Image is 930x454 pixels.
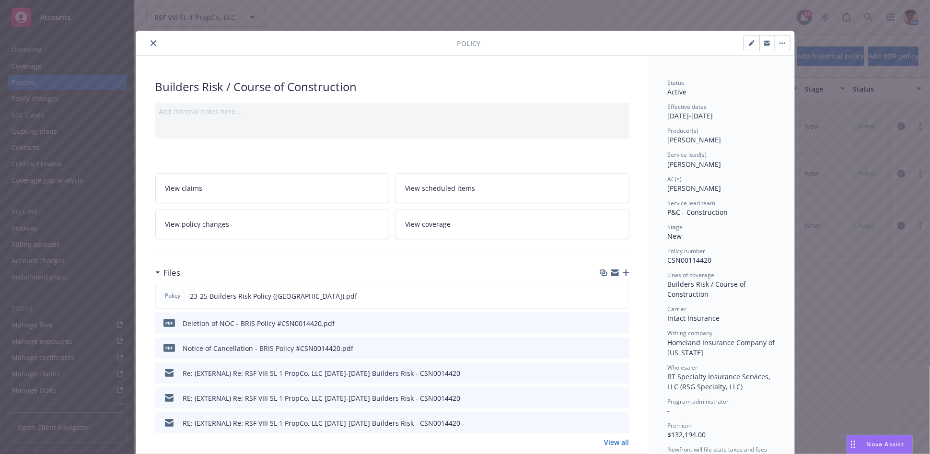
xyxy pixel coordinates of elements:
span: Status [668,79,685,87]
span: Policy [457,38,481,48]
span: Newfront will file state taxes and fees [668,445,767,454]
span: Lines of coverage [668,271,715,279]
button: download file [602,393,609,403]
span: [PERSON_NAME] [668,160,721,169]
button: download file [602,343,609,353]
span: Service lead team [668,199,716,207]
span: 23-25 Builders Risk Policy ([GEOGRAPHIC_DATA]).pdf [190,291,358,301]
span: View coverage [405,219,451,229]
div: RE: (EXTERNAL) Re: RSF VIII SL 1 PropCo, LLC [DATE]-[DATE] Builders Risk - CSN0014420 [183,418,461,428]
a: View coverage [395,209,629,239]
span: Intact Insurance [668,314,720,323]
span: [PERSON_NAME] [668,184,721,193]
a: View policy changes [155,209,390,239]
span: Policy number [668,247,706,255]
span: P&C - Construction [668,208,728,217]
span: pdf [163,344,175,351]
button: preview file [616,291,625,301]
span: View claims [165,183,203,193]
span: Policy [163,291,183,300]
button: Nova Assist [847,435,913,454]
span: Effective dates [668,103,707,111]
button: preview file [617,368,626,378]
button: preview file [617,343,626,353]
button: preview file [617,418,626,428]
span: Service lead(s) [668,151,707,159]
span: Wholesaler [668,363,698,372]
button: preview file [617,393,626,403]
div: Files [155,267,181,279]
span: - [668,406,670,415]
span: Nova Assist [867,440,905,448]
div: Builders Risk / Course of Construction [155,79,629,95]
span: [PERSON_NAME] [668,135,721,144]
span: Program administrator [668,397,729,406]
span: Premium [668,421,692,430]
h3: Files [164,267,181,279]
span: Producer(s) [668,127,699,135]
div: Drag to move [847,435,859,454]
span: $132,194.00 [668,430,706,439]
div: Deletion of NOC - BRIS Policy #CSN0014420.pdf [183,318,335,328]
div: Add internal notes here... [159,106,626,116]
button: download file [602,368,609,378]
span: Stage [668,223,683,231]
a: View claims [155,173,390,203]
span: Homeland Insurance Company of [US_STATE] [668,338,777,357]
span: Active [668,87,687,96]
span: RT Specialty Insurance Services, LLC (RSG Specialty, LLC) [668,372,773,391]
span: pdf [163,319,175,326]
button: download file [602,318,609,328]
span: View policy changes [165,219,230,229]
div: Notice of Cancellation - BRIS Policy #CSN0014420.pdf [183,343,354,353]
span: Carrier [668,305,687,313]
span: View scheduled items [405,183,475,193]
div: RE: (EXTERNAL) Re: RSF VIII SL 1 PropCo, LLC [DATE]-[DATE] Builders Risk - CSN0014420 [183,393,461,403]
span: Writing company [668,329,713,337]
button: preview file [617,318,626,328]
span: Builders Risk / Course of Construction [668,279,748,299]
div: Re: (EXTERNAL) Re: RSF VIII SL 1 PropCo, LLC [DATE]-[DATE] Builders Risk - CSN0014420 [183,368,461,378]
a: View scheduled items [395,173,629,203]
a: View all [604,437,629,447]
span: New [668,232,682,241]
button: download file [602,418,609,428]
span: CSN00114420 [668,256,712,265]
span: AC(s) [668,175,682,183]
button: download file [601,291,609,301]
div: [DATE] - [DATE] [668,103,775,121]
button: close [148,37,159,49]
